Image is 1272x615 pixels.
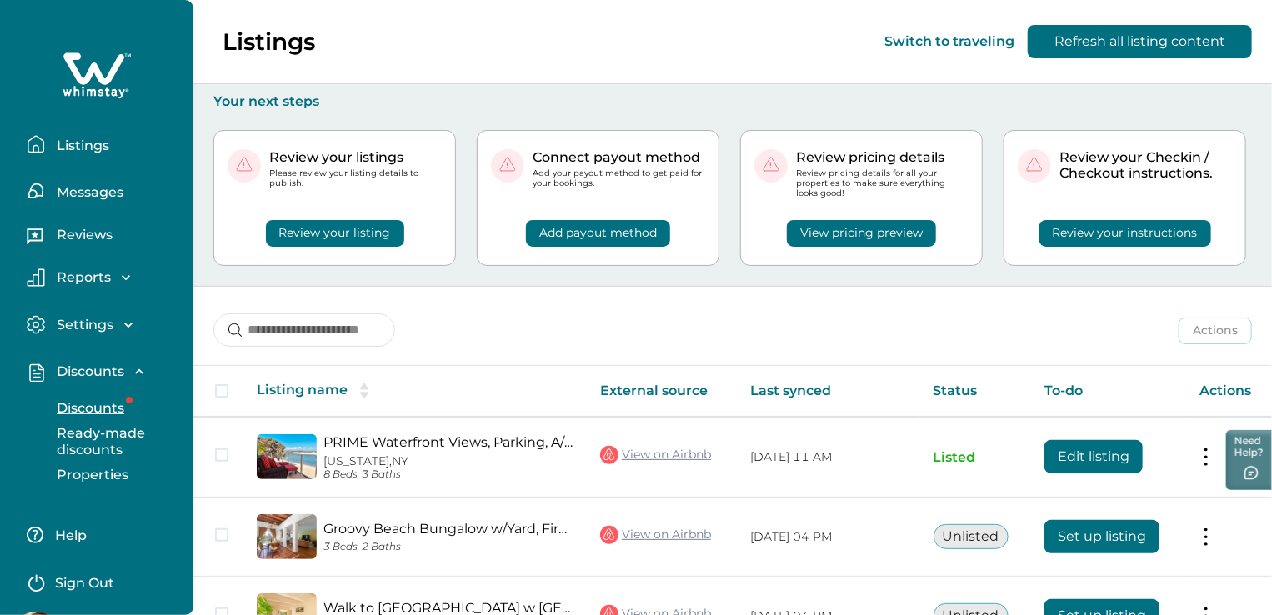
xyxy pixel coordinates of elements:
[27,565,174,598] button: Sign Out
[27,174,180,207] button: Messages
[269,168,442,188] p: Please review your listing details to publish.
[266,220,404,247] button: Review your listing
[323,454,573,468] p: [US_STATE], NY
[1059,149,1232,182] p: Review your Checkin / Checkout instructions.
[1031,366,1186,417] th: To-do
[600,444,711,466] a: View on Airbnb
[52,363,124,380] p: Discounts
[52,184,123,201] p: Messages
[27,315,180,334] button: Settings
[526,220,670,247] button: Add payout method
[323,541,573,553] p: 3 Beds, 2 Baths
[533,168,705,188] p: Add your payout method to get paid for your bookings.
[27,127,180,161] button: Listings
[1044,520,1159,553] button: Set up listing
[1028,25,1252,58] button: Refresh all listing content
[1039,220,1211,247] button: Review your instructions
[1186,366,1272,417] th: Actions
[243,366,587,417] th: Listing name
[1044,440,1143,473] button: Edit listing
[213,93,1252,110] p: Your next steps
[1179,317,1252,344] button: Actions
[55,575,114,592] p: Sign Out
[38,458,192,492] button: Properties
[751,449,907,466] p: [DATE] 11 AM
[796,149,969,166] p: Review pricing details
[27,268,180,287] button: Reports
[796,168,969,199] p: Review pricing details for all your properties to make sure everything looks good!
[50,527,87,544] p: Help
[52,425,192,457] p: Ready-made discounts
[52,137,109,154] p: Listings
[884,33,1014,49] button: Switch to traveling
[934,524,1009,549] button: Unlisted
[751,529,907,546] p: [DATE] 04 PM
[323,468,573,481] p: 8 Beds, 3 Baths
[52,400,124,417] p: Discounts
[38,392,192,425] button: Discounts
[269,149,442,166] p: Review your listings
[348,382,381,399] button: sorting
[257,434,317,479] img: propertyImage_PRIME Waterfront Views, Parking, A/C, BBQ, Bikes!
[587,366,738,417] th: External source
[52,269,111,286] p: Reports
[533,149,705,166] p: Connect payout method
[52,467,128,483] p: Properties
[257,514,317,559] img: propertyImage_Groovy Beach Bungalow w/Yard, FirePit & Parking
[223,27,315,56] p: Listings
[600,524,711,546] a: View on Airbnb
[738,366,920,417] th: Last synced
[27,221,180,254] button: Reviews
[323,521,573,537] a: Groovy Beach Bungalow w/Yard, FirePit & Parking
[27,392,180,492] div: Discounts
[323,434,573,450] a: PRIME Waterfront Views, Parking, A/C, BBQ, Bikes!
[787,220,936,247] button: View pricing preview
[934,449,1019,466] p: Listed
[52,227,113,243] p: Reviews
[27,362,180,382] button: Discounts
[38,425,192,458] button: Ready-made discounts
[52,317,113,333] p: Settings
[27,518,174,552] button: Help
[920,366,1032,417] th: Status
